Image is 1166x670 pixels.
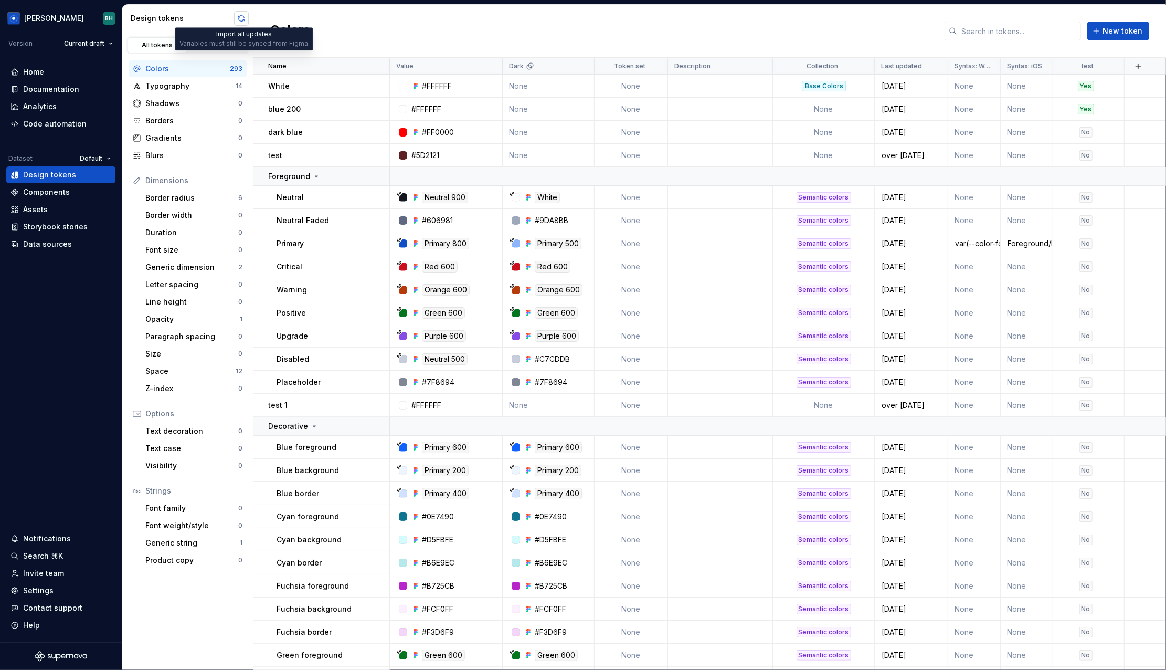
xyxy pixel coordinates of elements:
td: None [1001,371,1053,394]
td: None [773,121,875,144]
a: Borders0 [129,112,247,129]
div: Primary 500 [535,238,581,249]
div: 0 [238,151,242,160]
div: [DATE] [875,308,947,318]
p: Name [268,62,287,70]
p: Foreground [268,171,310,182]
div: Semantic colors [797,488,851,499]
div: Visibility [145,460,238,471]
div: Components [23,187,70,197]
a: Invite team [6,565,115,582]
div: [DATE] [875,465,947,476]
div: Borders [145,116,238,126]
td: None [595,209,668,232]
div: Border width [145,210,238,221]
td: None [1001,348,1053,371]
a: Analytics [6,98,115,115]
td: None [595,436,668,459]
div: All tokens [131,41,184,49]
div: .Base Colors [802,81,846,91]
a: Line height0 [141,294,247,310]
div: #9DA8BB [535,215,568,226]
div: Assets [23,204,48,215]
div: Version [8,39,33,48]
p: Neutral [277,192,304,203]
td: None [503,144,595,167]
td: None [1001,505,1053,528]
a: Visibility0 [141,457,247,474]
a: Generic string1 [141,535,247,551]
svg: Supernova Logo [35,651,87,662]
div: [DATE] [875,442,947,453]
p: test [1082,62,1094,70]
div: Text case [145,443,238,454]
div: Primary 400 [535,488,582,499]
p: Primary [277,238,304,249]
td: None [595,278,668,301]
div: Dimensions [145,175,242,186]
div: Size [145,349,238,359]
td: None [595,348,668,371]
td: None [503,98,595,121]
div: Semantic colors [797,442,851,453]
h2: Colors [270,22,310,40]
td: None [773,394,875,417]
div: No [1079,192,1093,203]
p: test 1 [268,400,288,411]
div: Semantic colors [797,192,851,203]
div: No [1079,442,1093,453]
div: Import all updates [175,27,313,50]
div: Generic string [145,538,240,548]
div: 0 [238,117,242,125]
td: None [595,482,668,505]
td: None [1001,301,1053,324]
div: Primary 600 [535,442,582,453]
div: Contact support [23,603,82,613]
div: No [1079,308,1093,318]
a: Duration0 [141,224,247,241]
div: Settings [23,585,54,596]
p: Neutral Faded [277,215,329,226]
td: None [595,255,668,278]
div: No [1079,285,1093,295]
div: over [DATE] [875,150,947,161]
div: #5D2121 [411,150,439,161]
p: Blue foreground [277,442,336,453]
td: None [595,75,668,98]
div: 0 [238,298,242,306]
input: Search in tokens... [957,22,1081,40]
div: Semantic colors [797,354,851,364]
td: None [948,324,1001,348]
div: 6 [238,194,242,202]
a: Font family0 [141,500,247,517]
td: None [948,186,1001,209]
td: None [948,144,1001,167]
a: Settings [6,582,115,599]
div: Storybook stories [23,222,88,232]
div: Foreground/Primary [1001,238,1052,249]
div: Semantic colors [797,261,851,272]
div: #0E7490 [422,511,454,522]
td: None [1001,482,1053,505]
p: Disabled [277,354,309,364]
div: 0 [238,332,242,341]
div: 293 [230,65,242,73]
td: None [595,186,668,209]
td: None [1001,459,1053,482]
td: None [595,371,668,394]
div: Green 600 [422,307,465,319]
div: Strings [145,486,242,496]
p: blue 200 [268,104,301,114]
button: New token [1087,22,1149,40]
button: Contact support [6,600,115,616]
a: Letter spacing0 [141,276,247,293]
div: #FFFFFF [411,104,441,114]
td: None [503,394,595,417]
td: None [1001,144,1053,167]
div: Notifications [23,533,71,544]
div: BH [105,14,113,23]
div: 0 [238,99,242,108]
div: Invite team [23,568,64,579]
td: None [1001,278,1053,301]
td: None [595,232,668,255]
